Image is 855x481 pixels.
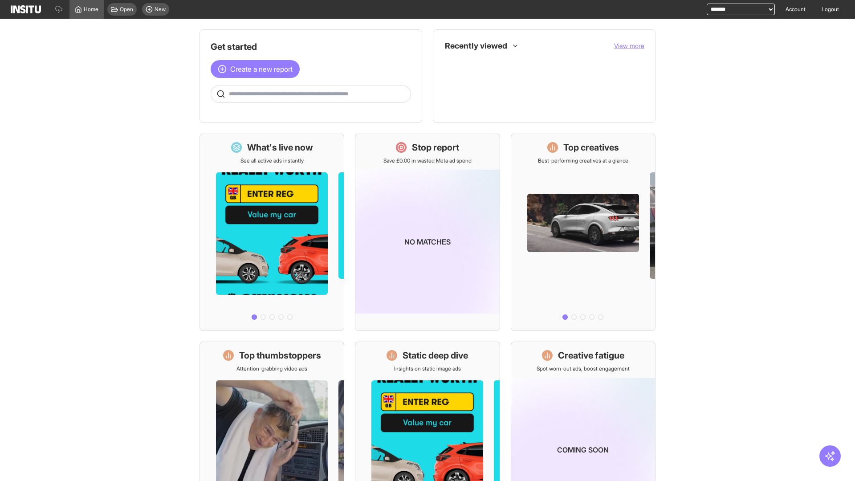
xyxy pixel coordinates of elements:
[355,170,499,314] img: coming-soon-gradient_kfitwp.png
[239,349,321,362] h1: Top thumbstoppers
[120,6,133,13] span: Open
[211,60,300,78] button: Create a new report
[155,6,166,13] span: New
[394,365,461,372] p: Insights on static image ads
[511,134,655,331] a: Top creativesBest-performing creatives at a glance
[11,5,41,13] img: Logo
[404,236,451,247] p: No matches
[236,365,307,372] p: Attention-grabbing video ads
[403,349,468,362] h1: Static deep dive
[614,41,644,50] button: View more
[240,157,304,164] p: See all active ads instantly
[199,134,344,331] a: What's live nowSee all active ads instantly
[84,6,98,13] span: Home
[355,134,500,331] a: Stop reportSave £0.00 in wasted Meta ad spendNo matches
[563,141,619,154] h1: Top creatives
[230,64,293,74] span: Create a new report
[412,141,459,154] h1: Stop report
[383,157,472,164] p: Save £0.00 in wasted Meta ad spend
[211,41,411,53] h1: Get started
[538,157,628,164] p: Best-performing creatives at a glance
[614,42,644,49] span: View more
[247,141,313,154] h1: What's live now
